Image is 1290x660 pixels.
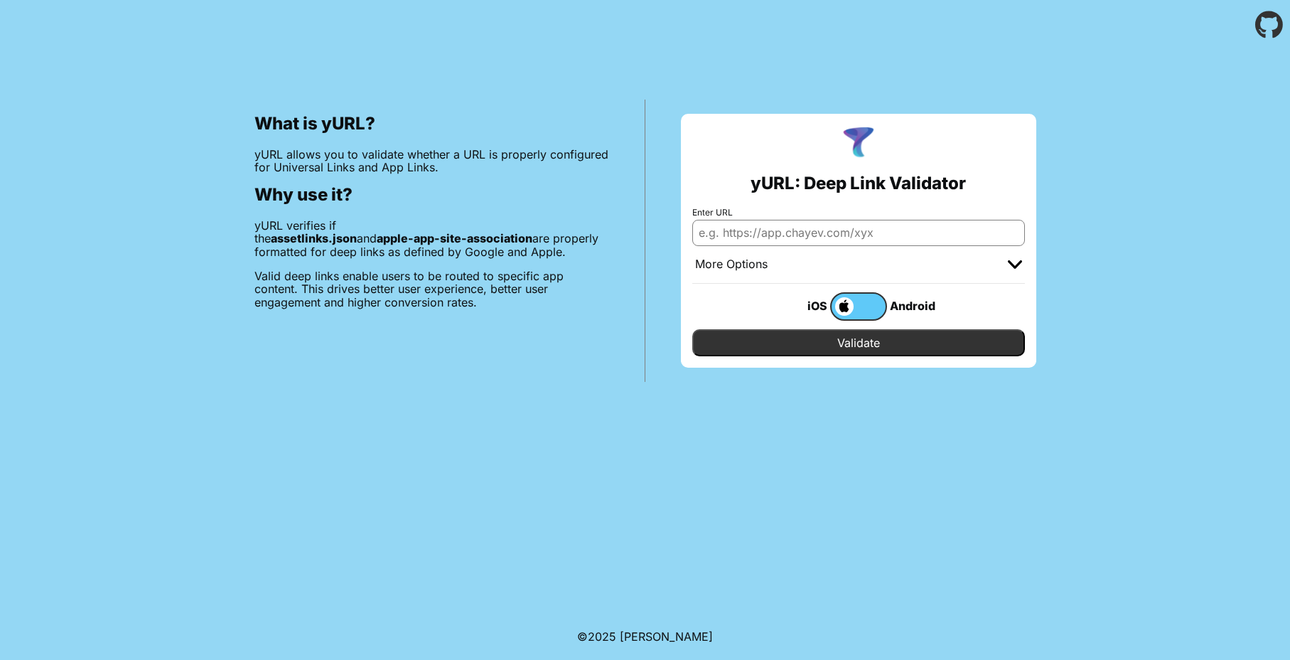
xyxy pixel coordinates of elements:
[773,297,830,315] div: iOS
[377,231,532,245] b: apple-app-site-association
[620,629,713,644] a: Michael Ibragimchayev's Personal Site
[1008,260,1022,269] img: chevron
[254,219,609,258] p: yURL verifies if the and are properly formatted for deep links as defined by Google and Apple.
[588,629,616,644] span: 2025
[887,297,944,315] div: Android
[692,220,1025,245] input: e.g. https://app.chayev.com/xyx
[840,125,877,162] img: yURL Logo
[751,174,966,193] h2: yURL: Deep Link Validator
[271,231,357,245] b: assetlinks.json
[254,114,609,134] h2: What is yURL?
[692,329,1025,356] input: Validate
[577,613,713,660] footer: ©
[695,257,768,272] div: More Options
[254,270,609,309] p: Valid deep links enable users to be routed to specific app content. This drives better user exper...
[254,148,609,174] p: yURL allows you to validate whether a URL is properly configured for Universal Links and App Links.
[254,185,609,205] h2: Why use it?
[692,208,1025,218] label: Enter URL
